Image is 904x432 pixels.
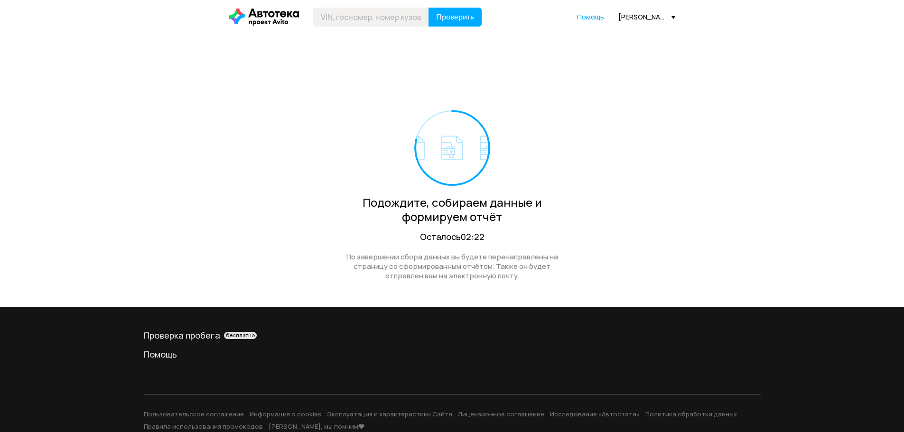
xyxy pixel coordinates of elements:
a: Лицензионное соглашение [458,410,544,418]
a: Эксплуатация и характеристики Сайта [327,410,452,418]
div: Подождите, собираем данные и формируем отчёт [336,195,568,224]
span: Помощь [577,12,604,21]
a: Исследование «Автостата» [550,410,640,418]
a: Информация о cookies [250,410,321,418]
span: бесплатно [226,332,255,339]
a: Помощь [577,12,604,22]
div: Проверка пробега [144,330,761,341]
a: Политика обработки данных [645,410,737,418]
input: VIN, госномер, номер кузова [313,8,429,27]
a: Проверка пробегабесплатно [144,330,761,341]
div: По завершении сбора данных вы будете перенаправлены на страницу со сформированным отчётом. Также ... [336,252,568,281]
button: Проверить [429,8,482,27]
a: Пользовательское соглашение [144,410,244,418]
a: Правила использования промокодов [144,422,263,431]
div: Осталось 02:22 [336,231,568,243]
span: Проверить [436,13,474,21]
div: [PERSON_NAME][EMAIL_ADDRESS][DOMAIN_NAME] [618,12,675,21]
a: [PERSON_NAME], мы помним [269,422,365,431]
a: Помощь [144,349,761,360]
